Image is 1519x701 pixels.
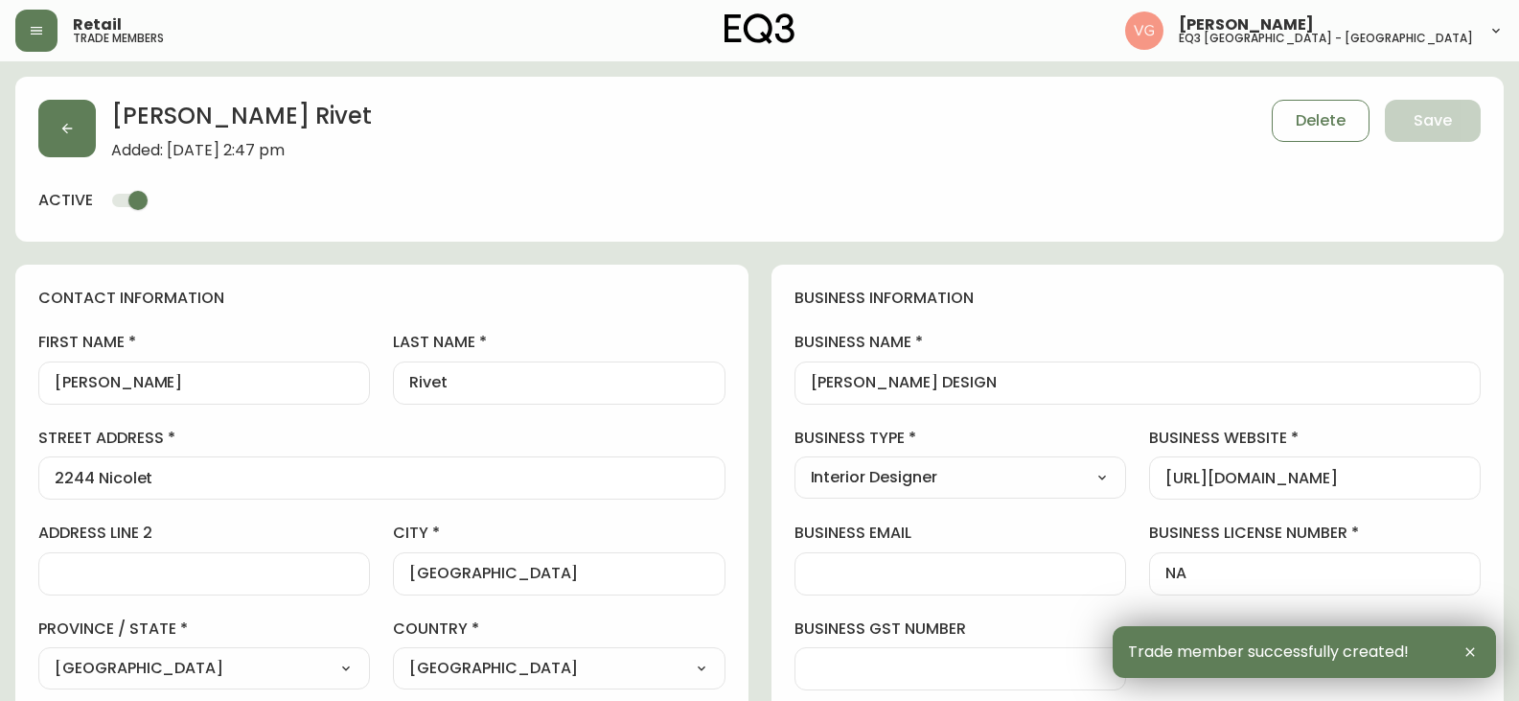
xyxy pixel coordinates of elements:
img: logo [725,13,795,44]
label: business email [794,523,1126,544]
label: province / state [38,619,370,640]
label: business type [794,428,1126,449]
span: Retail [73,17,122,33]
h4: contact information [38,288,725,309]
label: last name [393,332,725,353]
label: country [393,619,725,640]
h2: [PERSON_NAME] Rivet [111,100,372,142]
label: business license number [1149,523,1481,544]
button: Delete [1272,100,1369,142]
h5: eq3 [GEOGRAPHIC_DATA] - [GEOGRAPHIC_DATA] [1179,33,1473,44]
label: first name [38,332,370,353]
label: street address [38,428,725,449]
label: address line 2 [38,523,370,544]
span: Added: [DATE] 2:47 pm [111,142,372,159]
span: Delete [1296,110,1346,131]
h4: business information [794,288,1482,309]
label: city [393,523,725,544]
label: business name [794,332,1482,353]
label: business gst number [794,619,1126,640]
img: 876f05e53c5b52231d7ee1770617069b [1125,12,1163,50]
h5: trade members [73,33,164,44]
h4: active [38,190,93,211]
span: Trade member successfully created! [1128,643,1409,661]
label: business website [1149,428,1481,449]
input: https://www.designshop.com [1165,469,1464,487]
span: [PERSON_NAME] [1179,17,1314,33]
